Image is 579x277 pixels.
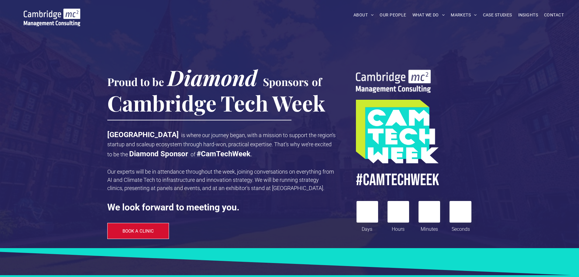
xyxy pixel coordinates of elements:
[250,151,252,158] span: .
[448,10,480,20] a: MARKETS
[107,202,240,213] strong: We look forward to meeting you.
[129,150,188,158] strong: Diamond Sponsor
[107,88,325,117] span: Cambridge Tech Week
[122,228,154,234] span: BOOK A CLINIC
[515,10,541,20] a: INSIGHTS
[197,150,250,158] strong: #CamTechWeek
[263,74,308,89] span: Sponsors
[191,151,195,158] span: of
[350,10,377,20] a: ABOUT
[107,74,164,89] span: Proud to be
[419,223,440,233] div: Minutes
[388,223,409,233] div: Hours
[167,63,257,92] span: Diamond
[107,223,169,239] a: BOOK A CLINIC
[357,223,378,233] div: Days
[450,223,471,233] div: Seconds
[312,74,322,89] span: of
[409,10,448,20] a: WHAT WE DO
[356,170,439,190] span: #CamTECHWEEK
[541,10,567,20] a: CONTACT
[107,130,179,139] strong: [GEOGRAPHIC_DATA]
[107,132,336,158] span: is where our journey began, with a mission to support the region’s startup and scaleup ecosystem ...
[377,10,409,20] a: OUR PEOPLE
[107,168,334,191] span: Our experts will be in attendance throughout the week, joining conversations on everything from A...
[480,10,515,20] a: CASE STUDIES
[24,9,80,26] img: Go to Homepage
